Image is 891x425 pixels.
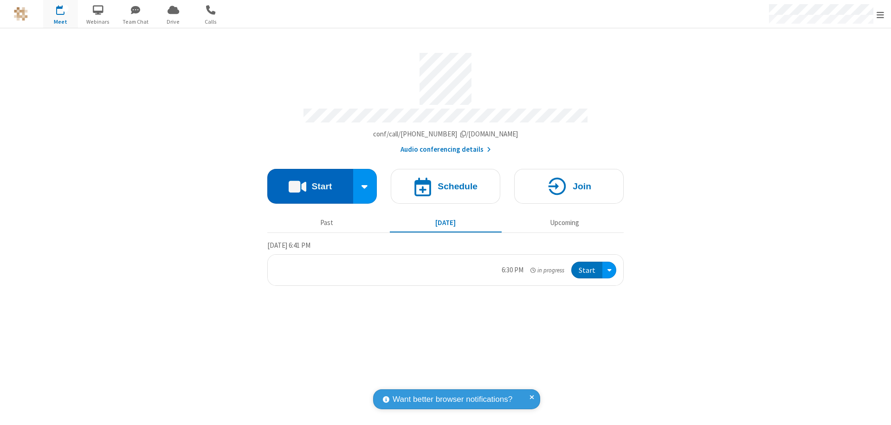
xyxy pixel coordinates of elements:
[509,214,620,232] button: Upcoming
[373,129,518,138] span: Copy my meeting room link
[63,5,69,12] div: 1
[353,169,377,204] div: Start conference options
[43,18,78,26] span: Meet
[311,182,332,191] h4: Start
[438,182,478,191] h4: Schedule
[118,18,153,26] span: Team Chat
[271,214,383,232] button: Past
[391,169,500,204] button: Schedule
[373,129,518,140] button: Copy my meeting room linkCopy my meeting room link
[267,240,624,286] section: Today's Meetings
[267,169,353,204] button: Start
[194,18,228,26] span: Calls
[602,262,616,279] div: Open menu
[267,46,624,155] section: Account details
[390,214,502,232] button: [DATE]
[530,266,564,275] em: in progress
[393,393,512,406] span: Want better browser notifications?
[267,241,310,250] span: [DATE] 6:41 PM
[573,182,591,191] h4: Join
[502,265,523,276] div: 6:30 PM
[156,18,191,26] span: Drive
[81,18,116,26] span: Webinars
[400,144,491,155] button: Audio conferencing details
[514,169,624,204] button: Join
[14,7,28,21] img: QA Selenium DO NOT DELETE OR CHANGE
[571,262,602,279] button: Start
